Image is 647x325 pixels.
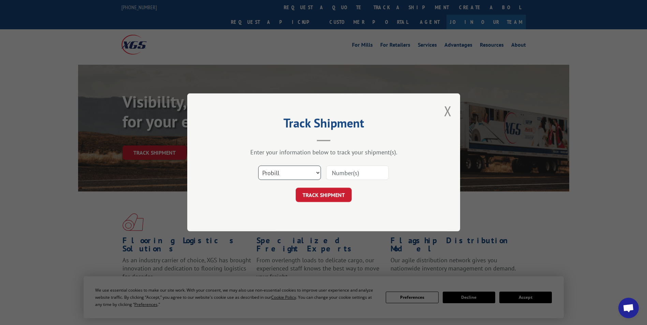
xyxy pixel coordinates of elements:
div: Open chat [618,298,639,318]
input: Number(s) [326,166,389,180]
h2: Track Shipment [221,118,426,131]
button: TRACK SHIPMENT [296,188,352,202]
div: Enter your information below to track your shipment(s). [221,149,426,156]
button: Close modal [444,102,452,120]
